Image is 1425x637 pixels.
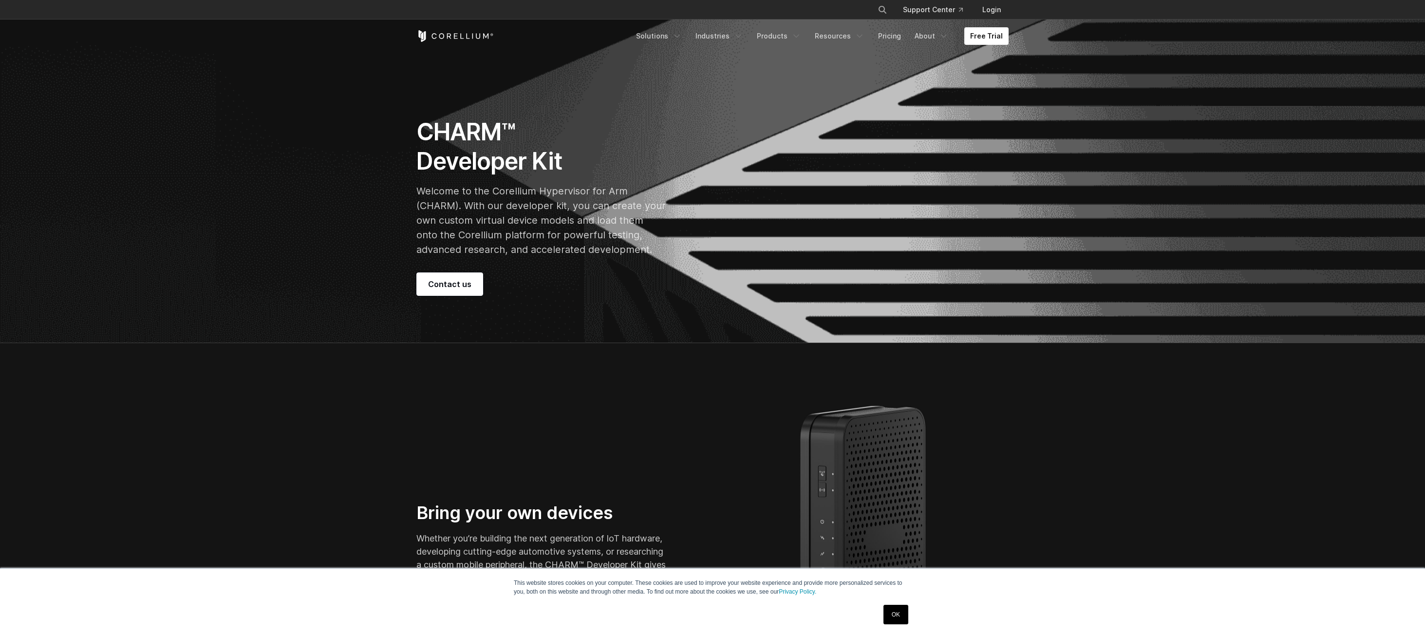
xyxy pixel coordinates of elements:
[964,27,1009,45] a: Free Trial
[975,1,1009,19] a: Login
[416,184,666,257] p: Welcome to the Corellium Hypervisor for Arm (CHARM). With our developer kit, you can create your ...
[514,579,911,596] p: This website stores cookies on your computer. These cookies are used to improve your website expe...
[751,27,807,45] a: Products
[909,27,955,45] a: About
[416,117,666,176] h1: CHARM™ Developer Kit
[809,27,870,45] a: Resources
[428,278,471,290] span: Contact us
[872,27,907,45] a: Pricing
[416,272,483,296] a: Contact us
[630,27,688,45] a: Solutions
[779,588,816,595] a: Privacy Policy.
[416,532,666,598] p: Whether you’re building the next generation of IoT hardware, developing cutting-edge automotive s...
[866,1,1009,19] div: Navigation Menu
[883,605,908,624] a: OK
[895,1,971,19] a: Support Center
[690,27,749,45] a: Industries
[874,1,891,19] button: Search
[416,502,666,524] h3: Bring your own devices
[416,30,494,42] a: Corellium Home
[630,27,1009,45] div: Navigation Menu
